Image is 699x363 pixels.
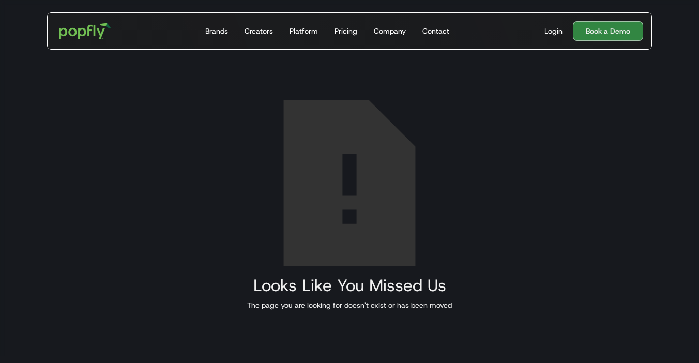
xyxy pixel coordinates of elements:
[285,13,322,49] a: Platform
[374,26,406,36] div: Company
[418,13,453,49] a: Contact
[540,26,567,36] a: Login
[290,26,318,36] div: Platform
[330,13,361,49] a: Pricing
[247,300,452,310] div: The page you are looking for doesn't exist or has been moved
[422,26,449,36] div: Contact
[205,26,228,36] div: Brands
[573,21,643,41] a: Book a Demo
[245,26,273,36] div: Creators
[370,13,410,49] a: Company
[201,13,232,49] a: Brands
[544,26,563,36] div: Login
[240,13,277,49] a: Creators
[335,26,357,36] div: Pricing
[52,16,118,47] a: home
[247,276,452,295] h2: Looks Like You Missed Us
